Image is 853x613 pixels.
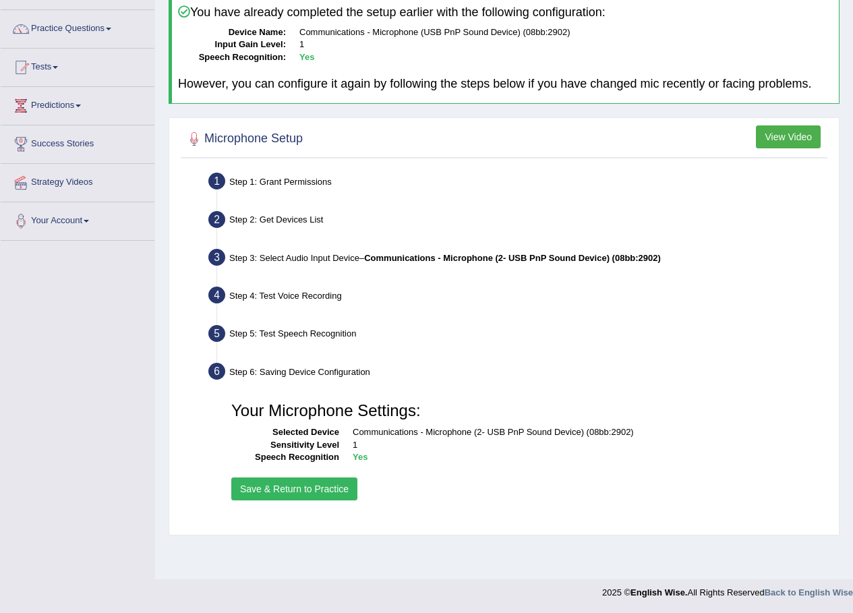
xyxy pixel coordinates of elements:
b: Yes [353,452,367,462]
div: Step 5: Test Speech Recognition [202,321,833,351]
dt: Speech Recognition: [178,51,286,64]
strong: English Wise. [630,587,687,597]
span: – [359,253,661,263]
button: Save & Return to Practice [231,477,357,500]
a: Strategy Videos [1,164,154,198]
b: Yes [299,52,314,62]
h4: However, you can configure it again by following the steps below if you have changed mic recently... [178,78,833,91]
a: Back to English Wise [765,587,853,597]
a: Predictions [1,87,154,121]
h2: Microphone Setup [184,129,303,149]
button: View Video [756,125,821,148]
b: Communications - Microphone (2- USB PnP Sound Device) (08bb:2902) [364,253,661,263]
dt: Sensitivity Level [231,439,339,452]
dd: 1 [299,38,833,51]
dd: 1 [353,439,817,452]
dd: Communications - Microphone (2- USB PnP Sound Device) (08bb:2902) [353,426,817,439]
dd: Communications - Microphone (USB PnP Sound Device) (08bb:2902) [299,26,833,39]
div: Step 2: Get Devices List [202,207,833,237]
dt: Device Name: [178,26,286,39]
div: Step 1: Grant Permissions [202,169,833,198]
a: Practice Questions [1,10,154,44]
dt: Selected Device [231,426,339,439]
a: Your Account [1,202,154,236]
div: Step 3: Select Audio Input Device [202,245,833,274]
dt: Input Gain Level: [178,38,286,51]
dt: Speech Recognition [231,451,339,464]
h4: You have already completed the setup earlier with the following configuration: [178,5,833,20]
a: Tests [1,49,154,82]
a: Success Stories [1,125,154,159]
div: 2025 © All Rights Reserved [602,579,853,599]
h3: Your Microphone Settings: [231,402,817,419]
div: Step 4: Test Voice Recording [202,283,833,312]
div: Step 6: Saving Device Configuration [202,359,833,388]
